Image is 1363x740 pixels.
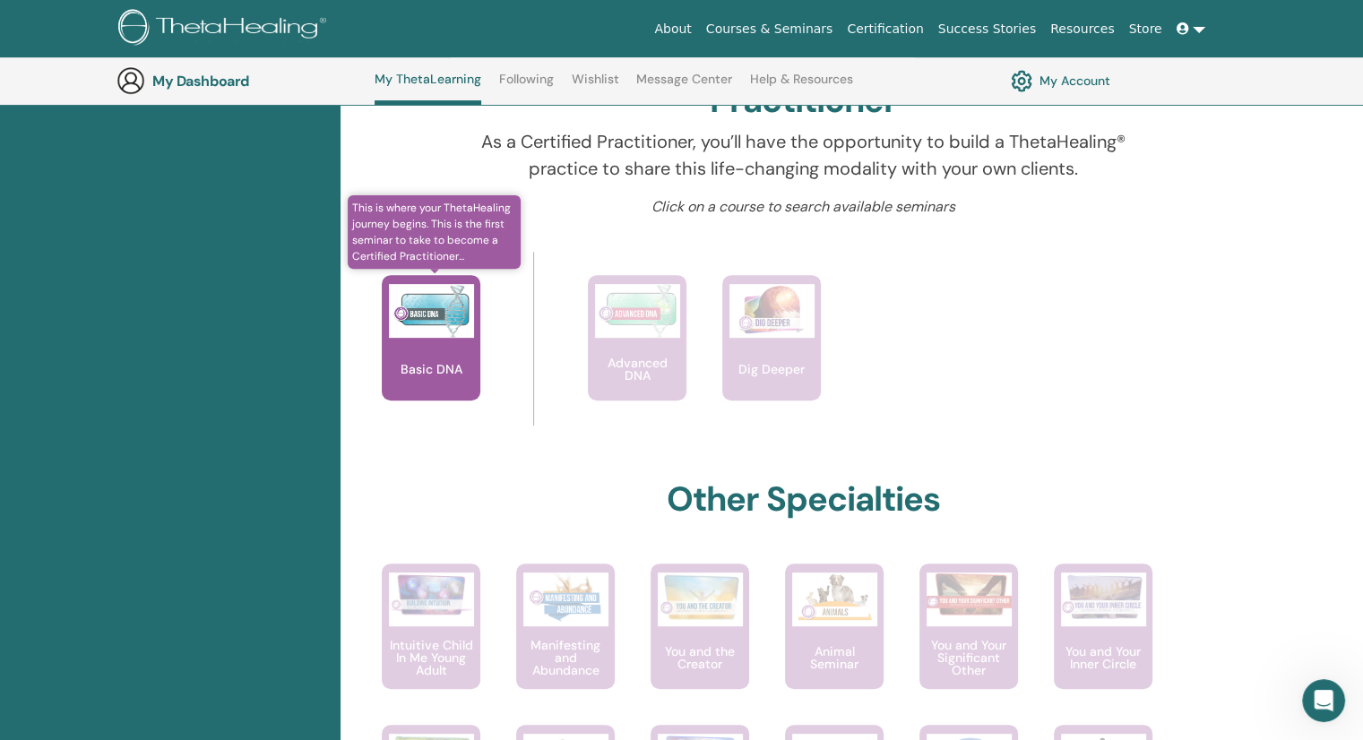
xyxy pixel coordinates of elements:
a: Resources [1043,13,1122,46]
img: Manifesting and Abundance [523,572,608,626]
p: You and Your Inner Circle [1054,645,1152,670]
img: Intuitive Child In Me Young Adult [389,572,474,616]
a: You and the Creator You and the Creator [651,564,749,725]
img: You and the Creator [658,572,743,622]
img: cog.svg [1011,65,1032,96]
a: Dig Deeper Dig Deeper [722,275,821,436]
p: Basic DNA [393,363,470,375]
img: You and Your Significant Other [927,572,1012,616]
img: You and Your Inner Circle [1061,572,1146,621]
iframe: Intercom live chat [1302,679,1345,722]
a: Animal Seminar Animal Seminar [785,564,884,725]
p: You and Your Significant Other [919,639,1018,676]
a: Success Stories [931,13,1043,46]
p: Intuitive Child In Me Young Adult [382,639,480,676]
a: Help & Resources [750,72,853,100]
a: Wishlist [572,72,619,100]
p: Animal Seminar [785,645,884,670]
a: My ThetaLearning [375,72,481,105]
img: Advanced DNA [595,284,680,338]
p: Manifesting and Abundance [516,639,615,676]
p: Click on a course to search available seminars [447,196,1160,218]
a: Certification [840,13,930,46]
a: About [647,13,698,46]
a: You and Your Significant Other You and Your Significant Other [919,564,1018,725]
p: Advanced DNA [588,357,686,382]
a: Advanced DNA Advanced DNA [588,275,686,436]
a: You and Your Inner Circle You and Your Inner Circle [1054,564,1152,725]
a: Courses & Seminars [699,13,841,46]
a: Message Center [636,72,732,100]
span: This is where your ThetaHealing journey begins. This is the first seminar to take to become a Cer... [348,195,521,269]
img: Animal Seminar [792,572,877,626]
a: Manifesting and Abundance Manifesting and Abundance [516,564,615,725]
p: Dig Deeper [731,363,812,375]
img: Basic DNA [389,284,474,338]
img: Dig Deeper [729,284,815,338]
h3: My Dashboard [152,73,332,90]
a: Following [499,72,554,100]
img: generic-user-icon.jpg [116,66,145,95]
a: This is where your ThetaHealing journey begins. This is the first seminar to take to become a Cer... [382,275,480,436]
h2: Practitioner [710,81,897,122]
p: You and the Creator [651,645,749,670]
a: Store [1122,13,1169,46]
p: As a Certified Practitioner, you’ll have the opportunity to build a ThetaHealing® practice to sha... [447,128,1160,182]
h2: Other Specialties [667,479,940,521]
a: My Account [1011,65,1110,96]
a: Intuitive Child In Me Young Adult Intuitive Child In Me Young Adult [382,564,480,725]
img: logo.png [118,9,332,49]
